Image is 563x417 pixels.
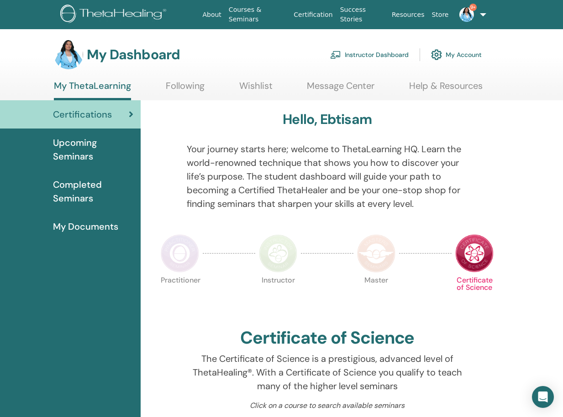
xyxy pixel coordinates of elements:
a: Wishlist [239,80,273,98]
a: Following [166,80,205,98]
a: Help & Resources [409,80,483,98]
a: Instructor Dashboard [330,45,409,65]
h3: Hello, Ebtisam [283,111,372,128]
a: My ThetaLearning [54,80,131,100]
img: Master [357,234,395,273]
span: My Documents [53,220,118,233]
span: Upcoming Seminars [53,136,133,163]
span: 9+ [469,4,477,11]
span: Completed Seminars [53,178,133,205]
a: Success Stories [337,1,388,28]
img: Instructor [259,234,297,273]
a: My Account [431,45,482,65]
img: default.jpg [459,7,474,22]
img: Practitioner [161,234,199,273]
p: Practitioner [161,277,199,315]
a: About [199,6,225,23]
img: chalkboard-teacher.svg [330,51,341,59]
img: logo.png [60,5,169,25]
p: Instructor [259,277,297,315]
img: Certificate of Science [455,234,494,273]
h3: My Dashboard [87,46,180,63]
p: Your journey starts here; welcome to ThetaLearning HQ. Learn the world-renowned technique that sh... [187,142,468,211]
img: default.jpg [54,40,83,69]
a: Courses & Seminars [225,1,290,28]
div: Open Intercom Messenger [532,386,554,408]
a: Store [428,6,452,23]
h2: Certificate of Science [240,328,415,349]
a: Certification [290,6,336,23]
a: Resources [388,6,428,23]
p: Master [357,277,395,315]
a: Message Center [307,80,374,98]
p: Certificate of Science [455,277,494,315]
img: cog.svg [431,47,442,62]
p: Click on a course to search available seminars [187,400,468,411]
span: Certifications [53,108,112,121]
p: The Certificate of Science is a prestigious, advanced level of ThetaHealing®. With a Certificate ... [187,352,468,393]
